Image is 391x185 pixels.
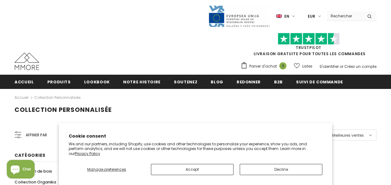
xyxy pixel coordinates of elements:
span: Accueil [15,79,34,85]
a: Créez un compte [344,64,376,69]
a: Lookbook [84,75,110,89]
a: Notre histoire [123,75,161,89]
span: B2B [274,79,283,85]
span: Catégories [15,152,45,158]
span: Produits [47,79,71,85]
a: Listes [294,61,312,72]
span: or [340,64,343,69]
span: Meilleures ventes [332,132,364,139]
span: Blog [211,79,223,85]
a: Javni Razpis [208,13,270,19]
a: Produits [47,75,71,89]
a: Panier d'achat 0 [241,62,290,71]
span: soutenez [174,79,197,85]
a: TrustPilot [296,45,321,50]
span: Panier d'achat [249,63,277,69]
img: Faites confiance aux étoiles pilotes [278,33,340,45]
a: Accueil [15,75,34,89]
span: 0 [279,62,286,69]
a: Suivi de commande [296,75,343,89]
a: Redonner [237,75,261,89]
img: Javni Razpis [208,5,270,28]
img: i-lang-1.png [276,14,282,19]
a: Accueil [15,94,28,101]
span: Lookbook [84,79,110,85]
span: Listes [302,63,312,69]
a: Blog [211,75,223,89]
button: Accept [151,164,234,175]
span: Suivi de commande [296,79,343,85]
a: Collection personnalisée [34,95,80,100]
span: EUR [308,13,315,20]
span: Redonner [237,79,261,85]
span: Affiner par [26,132,47,139]
inbox-online-store-chat: Shopify online store chat [5,160,37,180]
span: Manage preferences [87,167,126,172]
p: We and our partners, including Shopify, use cookies and other technologies to personalize your ex... [69,142,323,156]
h2: Cookie consent [69,133,323,139]
a: B2B [274,75,283,89]
a: Privacy Policy [75,151,100,156]
button: Decline [240,164,322,175]
input: Search Site [327,11,363,20]
span: Notre histoire [123,79,161,85]
span: en [284,13,289,20]
span: Collection Organika [15,179,56,185]
button: Manage preferences [69,164,145,175]
span: Collection personnalisée [15,105,112,114]
span: LIVRAISON GRATUITE POUR TOUTES LES COMMANDES [241,36,376,56]
img: Cas MMORE [15,53,39,70]
a: soutenez [174,75,197,89]
a: S'identifier [320,64,339,69]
